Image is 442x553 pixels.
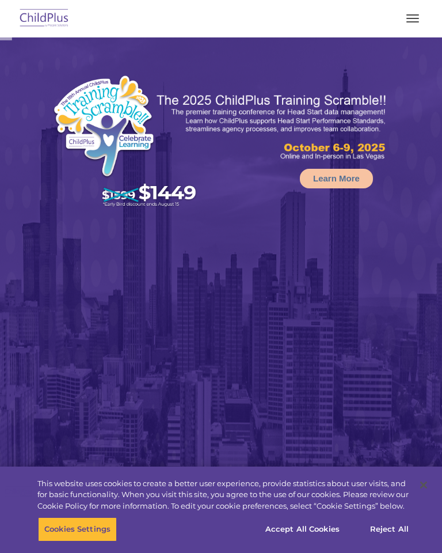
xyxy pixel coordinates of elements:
button: Reject All [353,517,425,541]
a: Learn More [300,169,373,188]
button: Close [411,472,436,498]
button: Accept All Cookies [259,517,346,541]
button: Cookies Settings [38,517,117,541]
div: This website uses cookies to create a better user experience, provide statistics about user visit... [37,478,411,512]
img: ChildPlus by Procare Solutions [17,5,71,32]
